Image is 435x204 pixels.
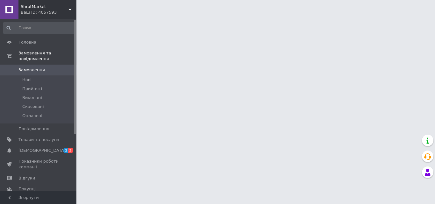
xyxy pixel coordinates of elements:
[22,95,42,101] span: Виконані
[18,39,36,45] span: Головна
[22,77,32,83] span: Нові
[22,113,42,119] span: Оплачені
[21,4,68,10] span: ShrotMarket
[18,148,66,153] span: [DEMOGRAPHIC_DATA]
[63,148,68,153] span: 1
[18,67,45,73] span: Замовлення
[68,148,73,153] span: 3
[22,86,42,92] span: Прийняті
[18,158,59,170] span: Показники роботи компанії
[3,22,75,34] input: Пошук
[18,137,59,143] span: Товари та послуги
[22,104,44,109] span: Скасовані
[18,175,35,181] span: Відгуки
[18,50,76,62] span: Замовлення та повідомлення
[21,10,76,15] div: Ваш ID: 4057593
[18,126,49,132] span: Повідомлення
[18,186,36,192] span: Покупці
